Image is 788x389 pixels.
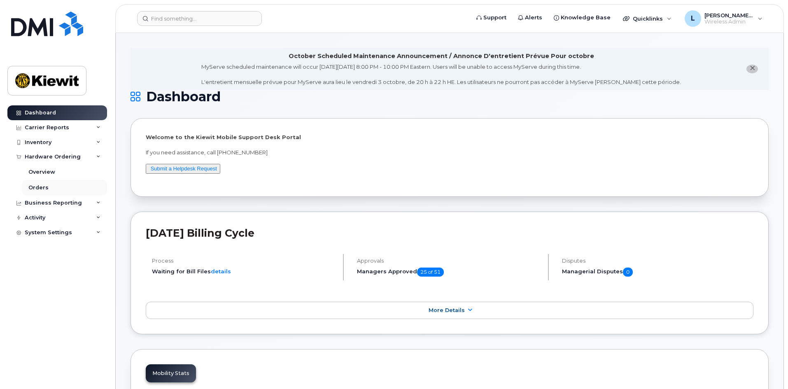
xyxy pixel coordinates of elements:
p: If you need assistance, call [PHONE_NUMBER] [146,149,753,156]
span: More Details [429,307,465,313]
button: close notification [746,65,758,73]
a: details [211,268,231,275]
p: Welcome to the Kiewit Mobile Support Desk Portal [146,133,753,141]
span: 25 of 51 [417,268,444,277]
div: October Scheduled Maintenance Announcement / Annonce D'entretient Prévue Pour octobre [289,52,594,61]
h4: Approvals [357,258,541,264]
div: MyServe scheduled maintenance will occur [DATE][DATE] 8:00 PM - 10:00 PM Eastern. Users will be u... [201,63,681,86]
h4: Disputes [562,258,753,264]
button: Submit a Helpdesk Request [146,164,220,174]
span: Dashboard [146,91,221,103]
h5: Managerial Disputes [562,268,753,277]
h2: [DATE] Billing Cycle [146,227,753,239]
span: 0 [623,268,633,277]
h5: Managers Approved [357,268,541,277]
iframe: Messenger Launcher [752,353,782,383]
li: Waiting for Bill Files [152,268,336,275]
h4: Process [152,258,336,264]
a: Submit a Helpdesk Request [151,165,217,172]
